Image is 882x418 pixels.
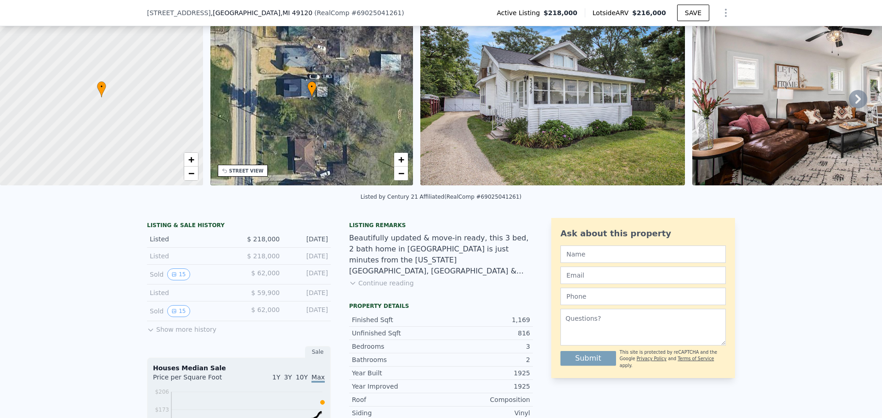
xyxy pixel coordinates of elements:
span: $ 62,000 [251,306,280,313]
div: Sold [150,305,232,317]
a: Terms of Service [678,356,714,361]
span: $216,000 [632,9,666,17]
div: Listing remarks [349,222,533,229]
div: 1925 [441,382,530,391]
span: RealComp [317,9,350,17]
div: Price per Square Foot [153,373,239,387]
span: $ 218,000 [247,235,280,243]
span: , [GEOGRAPHIC_DATA] [211,8,312,17]
div: Finished Sqft [352,315,441,324]
span: 1Y [272,373,280,381]
a: Zoom in [184,153,198,167]
div: Roof [352,395,441,404]
div: Year Improved [352,382,441,391]
div: Composition [441,395,530,404]
button: SAVE [677,5,709,21]
a: Zoom out [184,167,198,180]
span: $ 218,000 [247,252,280,260]
div: Unfinished Sqft [352,329,441,338]
span: • [307,83,317,91]
a: Zoom in [394,153,408,167]
div: Siding [352,408,441,418]
div: Listed [150,234,232,244]
span: Lotside ARV [593,8,632,17]
div: • [307,81,317,97]
input: Phone [560,288,726,305]
div: Sold [150,268,232,280]
div: Listed [150,251,232,261]
div: ( ) [314,8,404,17]
div: Houses Median Sale [153,363,325,373]
div: Ask about this property [560,227,726,240]
div: LISTING & SALE HISTORY [147,222,331,231]
div: [DATE] [287,234,328,244]
div: 1925 [441,368,530,378]
div: Beautifully updated & move-in ready, this 3 bed, 2 bath home in [GEOGRAPHIC_DATA] is just minutes... [349,233,533,277]
button: Show more history [147,321,216,334]
div: [DATE] [287,305,328,317]
button: Continue reading [349,279,414,288]
span: − [398,167,404,179]
div: [DATE] [287,251,328,261]
div: 1,169 [441,315,530,324]
div: [DATE] [287,268,328,280]
div: Listed [150,288,232,297]
tspan: $206 [155,389,169,395]
span: , MI 49120 [280,9,312,17]
span: [STREET_ADDRESS] [147,8,211,17]
div: Bedrooms [352,342,441,351]
span: $ 62,000 [251,269,280,277]
span: 10Y [296,373,308,381]
span: − [188,167,194,179]
div: This site is protected by reCAPTCHA and the Google and apply. [620,349,726,369]
div: STREET VIEW [229,167,264,174]
span: Active Listing [497,8,543,17]
span: # 69025041261 [351,9,402,17]
button: View historical data [167,305,190,317]
div: [DATE] [287,288,328,297]
span: 3Y [284,373,292,381]
input: Email [560,267,726,284]
span: + [398,154,404,165]
div: Year Built [352,368,441,378]
span: + [188,154,194,165]
button: Submit [560,351,616,366]
a: Zoom out [394,167,408,180]
div: 3 [441,342,530,351]
div: Bathrooms [352,355,441,364]
div: Listed by Century 21 Affiliated (RealComp #69025041261) [361,194,522,200]
tspan: $173 [155,407,169,413]
div: 816 [441,329,530,338]
span: $218,000 [543,8,577,17]
div: 2 [441,355,530,364]
button: Show Options [717,4,735,22]
input: Name [560,245,726,263]
div: Sale [305,346,331,358]
img: Sale: 167461642 Parcel: 50536485 [420,9,685,185]
div: Vinyl [441,408,530,418]
div: • [97,81,106,97]
button: View historical data [167,268,190,280]
span: Max [311,373,325,383]
span: $ 59,900 [251,289,280,296]
div: Property details [349,302,533,310]
a: Privacy Policy [637,356,667,361]
span: • [97,83,106,91]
